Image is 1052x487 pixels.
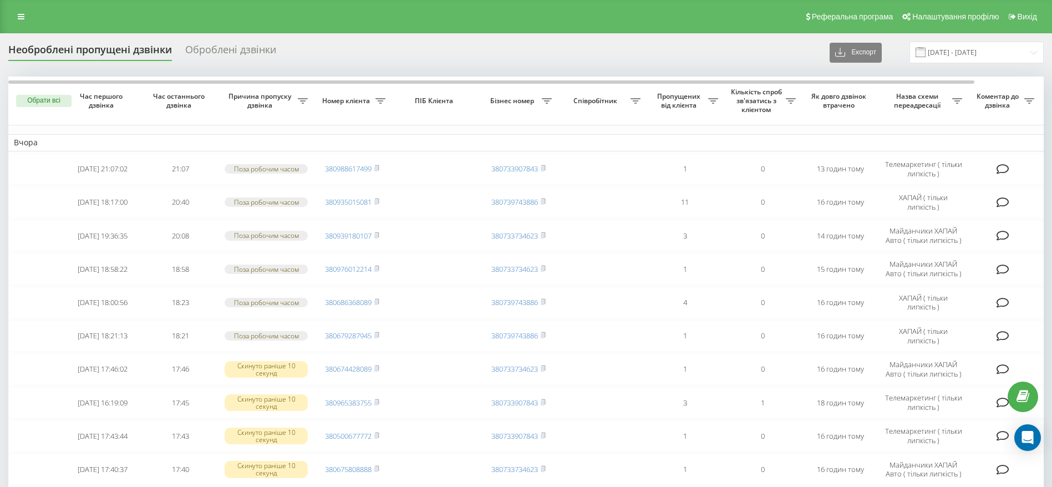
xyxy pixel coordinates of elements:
[646,220,724,251] td: 3
[325,431,372,441] a: 380500677772
[141,154,219,185] td: 21:07
[64,154,141,185] td: [DATE] 21:07:02
[724,187,801,218] td: 0
[225,164,308,174] div: Поза робочим часом
[563,97,631,105] span: Співробітник
[801,420,879,452] td: 16 годин тому
[64,420,141,452] td: [DATE] 17:43:44
[150,92,210,109] span: Час останнього дзвінка
[801,354,879,385] td: 16 годин тому
[724,454,801,485] td: 0
[485,97,542,105] span: Бізнес номер
[325,264,372,274] a: 380976012214
[801,253,879,285] td: 15 годин тому
[141,420,219,452] td: 17:43
[1014,424,1041,451] div: Open Intercom Messenger
[724,354,801,385] td: 0
[885,92,952,109] span: Назва схеми переадресації
[491,297,538,307] a: 380739743886
[810,92,870,109] span: Як довго дзвінок втрачено
[225,428,308,444] div: Скинуто раніше 10 секунд
[64,253,141,285] td: [DATE] 18:58:22
[879,154,968,185] td: Телемаркетинг ( тільки липкість )
[225,197,308,207] div: Поза робочим часом
[729,88,786,114] span: Кількість спроб зв'язатись з клієнтом
[879,387,968,418] td: Телемаркетинг ( тільки липкість )
[64,454,141,485] td: [DATE] 17:40:37
[646,287,724,318] td: 4
[801,387,879,418] td: 18 годин тому
[879,321,968,352] td: ХАПАЙ ( тільки липкість )
[141,354,219,385] td: 17:46
[225,361,308,378] div: Скинуто раніше 10 секунд
[64,287,141,318] td: [DATE] 18:00:56
[646,154,724,185] td: 1
[491,331,538,341] a: 380739743886
[491,164,538,174] a: 380733907843
[16,95,72,107] button: Обрати всі
[141,187,219,218] td: 20:40
[646,354,724,385] td: 1
[801,154,879,185] td: 13 годин тому
[646,420,724,452] td: 1
[724,154,801,185] td: 0
[491,231,538,241] a: 380733734623
[141,287,219,318] td: 18:23
[491,464,538,474] a: 380733734623
[325,364,372,374] a: 380674428089
[325,331,372,341] a: 380679287945
[225,394,308,411] div: Скинуто раніше 10 секунд
[879,354,968,385] td: Майданчики ХАПАЙ Авто ( тільки липкість )
[8,44,172,61] div: Необроблені пропущені дзвінки
[141,253,219,285] td: 18:58
[879,187,968,218] td: ХАПАЙ ( тільки липкість )
[1018,12,1037,21] span: Вихід
[801,220,879,251] td: 14 годин тому
[724,287,801,318] td: 0
[400,97,470,105] span: ПІБ Клієнта
[973,92,1024,109] span: Коментар до дзвінка
[225,265,308,274] div: Поза робочим часом
[724,420,801,452] td: 0
[879,220,968,251] td: Майданчики ХАПАЙ Авто ( тільки липкість )
[319,97,375,105] span: Номер клієнта
[879,454,968,485] td: Майданчики ХАПАЙ Авто ( тільки липкість )
[325,197,372,207] a: 380935015081
[830,43,882,63] button: Експорт
[646,454,724,485] td: 1
[491,398,538,408] a: 380733907843
[801,187,879,218] td: 16 годин тому
[491,364,538,374] a: 380733734623
[225,298,308,307] div: Поза робочим часом
[64,187,141,218] td: [DATE] 18:17:00
[141,220,219,251] td: 20:08
[801,287,879,318] td: 16 годин тому
[64,387,141,418] td: [DATE] 16:19:09
[64,354,141,385] td: [DATE] 17:46:02
[646,253,724,285] td: 1
[225,231,308,240] div: Поза робочим часом
[64,321,141,352] td: [DATE] 18:21:13
[879,287,968,318] td: ХАПАЙ ( тільки липкість )
[724,387,801,418] td: 1
[325,398,372,408] a: 380965383755
[491,197,538,207] a: 380739743886
[141,454,219,485] td: 17:40
[141,387,219,418] td: 17:45
[724,220,801,251] td: 0
[64,220,141,251] td: [DATE] 19:36:35
[491,264,538,274] a: 380733734623
[141,321,219,352] td: 18:21
[879,420,968,452] td: Телемаркетинг ( тільки липкість )
[879,253,968,285] td: Майданчики ХАПАЙ Авто ( тільки липкість )
[801,454,879,485] td: 16 годин тому
[652,92,708,109] span: Пропущених від клієнта
[646,187,724,218] td: 11
[491,431,538,441] a: 380733907843
[325,464,372,474] a: 380675808888
[325,297,372,307] a: 380686368089
[325,164,372,174] a: 380988617499
[912,12,999,21] span: Налаштування профілю
[225,92,298,109] span: Причина пропуску дзвінка
[646,321,724,352] td: 1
